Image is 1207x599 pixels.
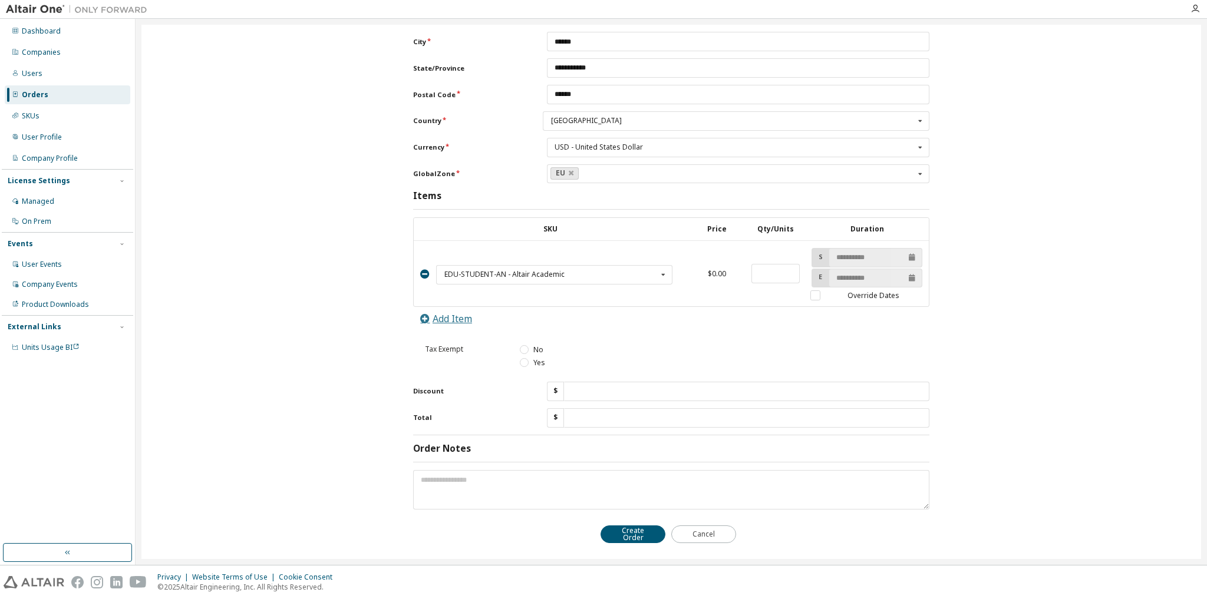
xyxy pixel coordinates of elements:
[547,32,929,51] input: City
[413,143,527,152] label: Currency
[157,582,339,592] p: © 2025 Altair Engineering, Inc. All Rights Reserved.
[547,382,564,401] div: $
[22,300,89,309] div: Product Downloads
[413,190,441,202] h3: Items
[413,37,527,47] label: City
[8,239,33,249] div: Events
[547,58,929,78] input: State/Province
[8,322,61,332] div: External Links
[91,576,103,588] img: instagram.svg
[22,217,51,226] div: On Prem
[547,138,929,157] div: Currency
[555,144,643,151] div: USD - United States Dollar
[812,272,825,282] label: E
[812,252,825,262] label: S
[520,345,543,355] label: No
[520,358,545,368] label: Yes
[551,117,915,124] div: [GEOGRAPHIC_DATA]
[4,576,64,588] img: altair_logo.svg
[8,176,70,186] div: License Settings
[547,164,929,184] div: GlobalZone
[6,4,153,15] img: Altair One
[22,154,78,163] div: Company Profile
[564,408,929,428] input: Total
[413,116,523,125] label: Country
[192,572,279,582] div: Website Terms of Use
[22,90,48,100] div: Orders
[414,218,687,241] th: SKU
[413,386,527,396] label: Discount
[22,111,39,121] div: SKUs
[420,312,472,325] a: Add Item
[687,241,746,306] td: $0.00
[71,576,84,588] img: facebook.svg
[601,525,665,543] button: Create Order
[425,344,463,354] span: Tax Exempt
[22,280,78,289] div: Company Events
[550,167,579,180] a: EU
[413,90,527,100] label: Postal Code
[413,64,527,73] label: State/Province
[157,572,192,582] div: Privacy
[805,218,929,241] th: Duration
[444,271,657,278] div: EDU-STUDENT-AN - Altair Academic
[547,408,564,428] div: $
[687,218,746,241] th: Price
[413,169,527,178] label: GlobalZone
[279,572,339,582] div: Cookie Consent
[547,85,929,104] input: Postal Code
[543,111,929,131] div: Country
[746,218,805,241] th: Qty/Units
[22,260,62,269] div: User Events
[130,576,147,588] img: youtube.svg
[22,27,61,36] div: Dashboard
[22,48,61,57] div: Companies
[810,290,923,300] label: Override Dates
[110,576,123,588] img: linkedin.svg
[22,133,62,142] div: User Profile
[413,413,527,422] label: Total
[22,342,80,352] span: Units Usage BI
[22,69,42,78] div: Users
[22,197,54,206] div: Managed
[671,525,736,543] button: Cancel
[413,443,471,455] h3: Order Notes
[564,382,929,401] input: Discount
